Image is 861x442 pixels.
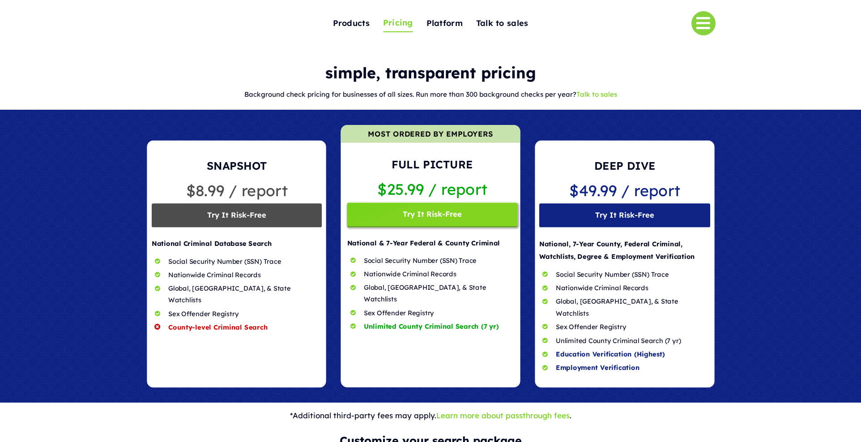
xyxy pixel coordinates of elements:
[325,63,333,82] strong: s
[150,13,251,34] img: Fast Track Backgrounds Logo
[426,17,463,30] span: Platform
[333,17,370,30] span: Products
[383,14,413,33] a: Pricing
[436,411,570,420] a: Learn more about passthrough fees
[476,14,529,33] a: Talk to sales
[383,16,413,30] span: Pricing
[476,17,529,30] span: Talk to sales
[426,14,463,33] a: Platform
[691,11,716,35] a: Link to #
[333,63,536,82] b: imple, transparent pricing
[150,12,251,21] a: Fast Track Backgrounds Logo
[244,90,576,99] span: Background check pricing for businesses of all sizes. Run more than 300 background checks per year?
[288,1,573,46] nav: One Page
[576,90,617,99] a: Talk to sales
[145,409,715,422] p: *Additional third-party fees may apply. .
